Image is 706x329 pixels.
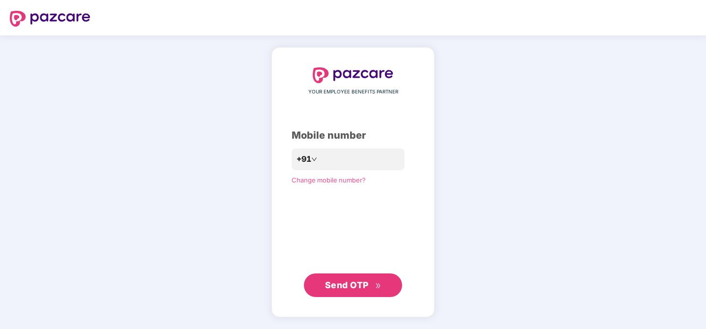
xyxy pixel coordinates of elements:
[292,176,366,184] a: Change mobile number?
[325,280,369,290] span: Send OTP
[375,283,381,289] span: double-right
[304,273,402,297] button: Send OTPdouble-right
[10,11,90,27] img: logo
[313,67,393,83] img: logo
[297,153,311,165] span: +91
[308,88,398,96] span: YOUR EMPLOYEE BENEFITS PARTNER
[292,128,414,143] div: Mobile number
[311,156,317,162] span: down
